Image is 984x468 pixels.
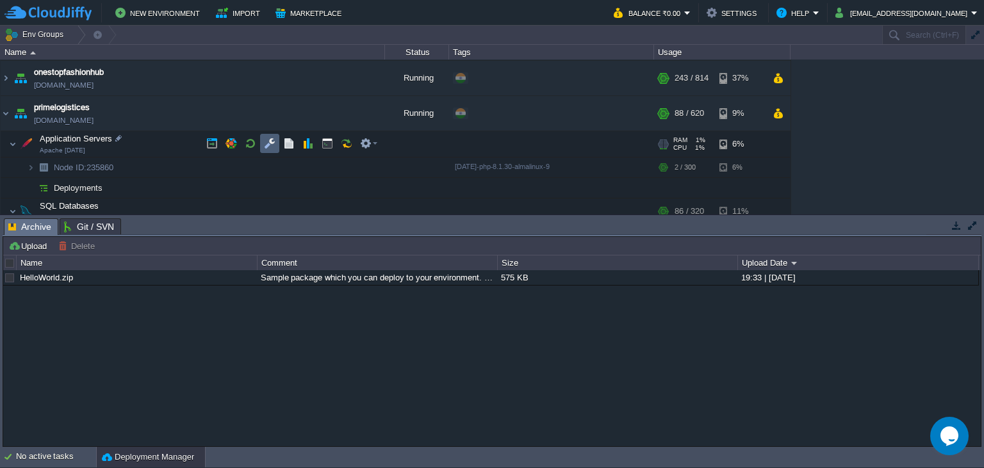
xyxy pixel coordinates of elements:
div: 6% [719,157,761,177]
div: 88 / 620 [675,96,704,131]
div: Status [386,45,448,60]
div: Size [498,255,737,270]
span: Node ID: [54,163,86,172]
img: AMDAwAAAACH5BAEAAAAALAAAAAABAAEAAAICRAEAOw== [17,131,35,157]
div: Comment [258,255,497,270]
span: Apache [DATE] [40,147,85,154]
img: AMDAwAAAACH5BAEAAAAALAAAAAABAAEAAAICRAEAOw== [1,61,11,95]
span: Git / SVN [64,219,114,234]
button: New Environment [115,5,204,20]
div: Running [385,96,449,131]
button: Delete [58,240,99,252]
div: Running [385,61,449,95]
button: Settings [707,5,760,20]
span: 235860 [53,162,115,173]
span: [DATE]-php-8.1.30-almalinux-9 [455,163,550,170]
div: 19:33 | [DATE] [738,270,978,285]
div: Tags [450,45,653,60]
div: 11% [719,198,761,224]
div: 9% [719,96,761,131]
button: Env Groups [4,26,68,44]
a: primelogistices [34,101,90,114]
button: Help [776,5,813,20]
img: AMDAwAAAACH5BAEAAAAALAAAAAABAAEAAAICRAEAOw== [17,198,35,224]
div: Sample package which you can deploy to your environment. Feel free to delete and upload a package... [258,270,496,285]
div: No active tasks [16,447,96,467]
button: Deployment Manager [102,451,194,464]
a: Deployments [53,182,104,193]
iframe: chat widget [930,417,971,455]
img: AMDAwAAAACH5BAEAAAAALAAAAAABAAEAAAICRAEAOw== [27,178,35,198]
img: AMDAwAAAACH5BAEAAAAALAAAAAABAAEAAAICRAEAOw== [12,61,29,95]
span: Application Servers [38,133,114,144]
div: 243 / 814 [675,61,709,95]
div: 86 / 320 [675,198,704,224]
div: Name [17,255,256,270]
img: AMDAwAAAACH5BAEAAAAALAAAAAABAAEAAAICRAEAOw== [27,157,35,177]
span: SQL Databases [38,200,101,211]
img: AMDAwAAAACH5BAEAAAAALAAAAAABAAEAAAICRAEAOw== [35,157,53,177]
button: Upload [8,240,51,252]
img: AMDAwAAAACH5BAEAAAAALAAAAAABAAEAAAICRAEAOw== [9,131,17,157]
img: AMDAwAAAACH5BAEAAAAALAAAAAABAAEAAAICRAEAOw== [12,96,29,131]
a: HelloWorld.zip [20,273,73,282]
span: 1% [693,136,705,144]
div: 2 / 300 [675,157,696,177]
div: Usage [655,45,790,60]
div: Upload Date [739,255,978,270]
span: Archive [8,219,51,235]
a: [DOMAIN_NAME] [34,79,94,92]
button: Marketplace [275,5,345,20]
span: RAM [673,136,687,144]
a: onestopfashionhub [34,66,104,79]
button: [EMAIL_ADDRESS][DOMAIN_NAME] [835,5,971,20]
img: CloudJiffy [4,5,92,21]
img: AMDAwAAAACH5BAEAAAAALAAAAAABAAEAAAICRAEAOw== [9,198,17,224]
a: Node ID:235860 [53,162,115,173]
button: Import [216,5,264,20]
a: [DOMAIN_NAME] [34,114,94,127]
div: 6% [719,131,761,157]
button: Balance ₹0.00 [614,5,684,20]
a: Application ServersApache [DATE] [38,134,114,143]
span: CPU [673,144,687,152]
span: MySQL CE 8.4.4 [40,214,90,222]
img: AMDAwAAAACH5BAEAAAAALAAAAAABAAEAAAICRAEAOw== [1,96,11,131]
img: AMDAwAAAACH5BAEAAAAALAAAAAABAAEAAAICRAEAOw== [30,51,36,54]
div: 37% [719,61,761,95]
img: AMDAwAAAACH5BAEAAAAALAAAAAABAAEAAAICRAEAOw== [35,178,53,198]
div: 575 KB [498,270,737,285]
div: Name [1,45,384,60]
span: 1% [692,144,705,152]
a: SQL DatabasesMySQL CE 8.4.4 [38,201,101,211]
